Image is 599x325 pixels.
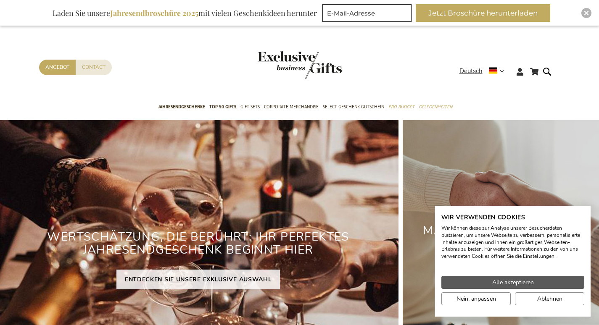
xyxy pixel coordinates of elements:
span: Deutsch [459,66,483,76]
span: Pro Budget [388,102,414,111]
button: cookie Einstellungen anpassen [441,292,511,305]
a: Angebot [39,60,76,75]
a: Contact [76,60,112,75]
span: Jahresendgeschenke [158,102,205,111]
span: TOP 50 Gifts [209,102,236,111]
span: Ablehnen [537,294,562,303]
a: store logo [258,51,300,79]
input: E-Mail-Adresse [322,4,412,22]
div: Close [581,8,591,18]
button: Alle verweigern cookies [515,292,584,305]
div: Deutsch [459,66,510,76]
button: Jetzt Broschüre herunterladen [416,4,550,22]
p: Wir können diese zur Analyse unserer Besucherdaten platzieren, um unsere Webseite zu verbessern, ... [441,225,584,260]
img: Exclusive Business gifts logo [258,51,342,79]
button: Akzeptieren Sie alle cookies [441,276,584,289]
a: ENTDECKEN SIE UNSERE EXKLUSIVE AUSWAHL [116,270,280,289]
span: Gift Sets [240,102,260,111]
span: Gelegenheiten [419,102,452,111]
span: Alle akzeptieren [492,278,534,287]
h2: Wir verwenden Cookies [441,214,584,221]
b: Jahresendbroschüre 2025 [110,8,198,18]
span: Corporate Merchandise [264,102,319,111]
span: Nein, anpassen [457,294,496,303]
img: Close [584,10,589,16]
div: Laden Sie unsere mit vielen Geschenkideen herunter [49,4,321,22]
span: Select Geschenk Gutschein [323,102,384,111]
form: marketing offers and promotions [322,4,414,24]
